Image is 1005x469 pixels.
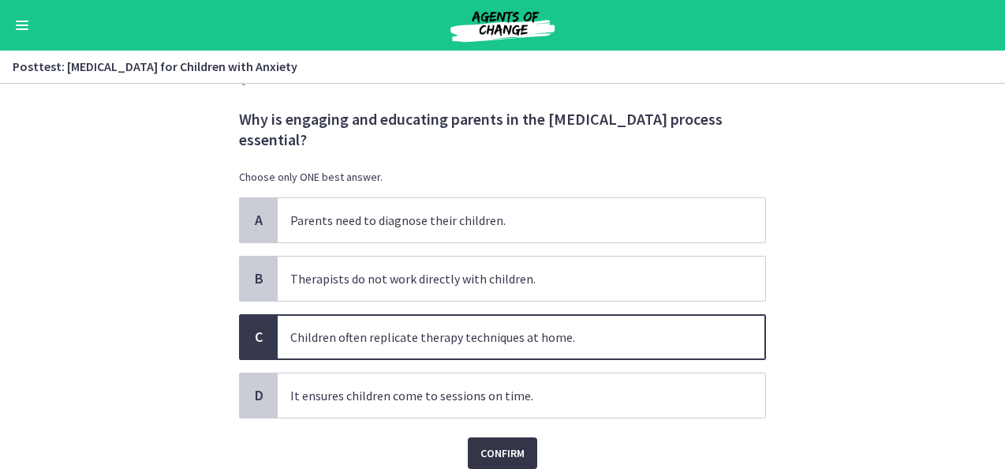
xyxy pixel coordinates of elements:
[249,328,268,347] span: C
[249,386,268,405] span: D
[13,57,973,76] h3: Posttest: [MEDICAL_DATA] for Children with Anxiety
[408,6,597,44] img: Agents of Change
[290,328,721,347] p: Children often replicate therapy techniques at home.
[239,169,766,185] p: Choose only ONE best answer.
[290,386,721,405] p: It ensures children come to sessions on time.
[13,16,32,35] button: Enable menu
[249,269,268,288] span: B
[239,109,766,150] p: Why is engaging and educating parents in the [MEDICAL_DATA] process essential?
[468,437,537,469] button: Confirm
[290,211,721,230] p: Parents need to diagnose their children.
[290,269,721,288] p: Therapists do not work directly with children.
[480,444,525,463] span: Confirm
[249,211,268,230] span: A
